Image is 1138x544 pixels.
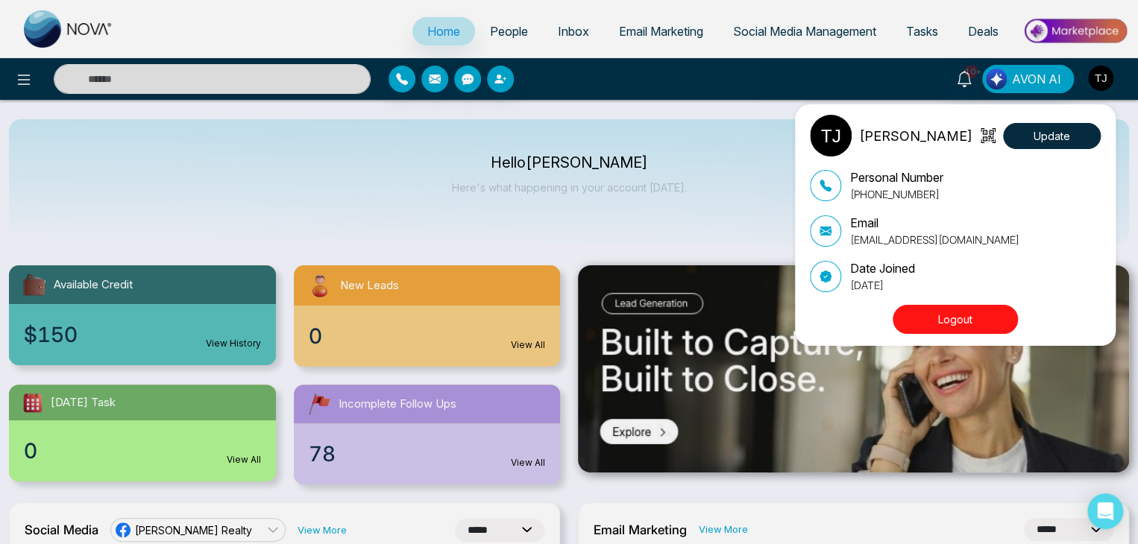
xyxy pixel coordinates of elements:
button: Logout [893,305,1018,334]
p: Date Joined [850,259,915,277]
p: Personal Number [850,168,943,186]
p: [PERSON_NAME] [859,126,972,146]
button: Update [1003,123,1101,149]
div: Open Intercom Messenger [1087,493,1123,529]
p: [EMAIL_ADDRESS][DOMAIN_NAME] [850,232,1019,247]
p: Email [850,214,1019,232]
p: [PHONE_NUMBER] [850,186,943,202]
p: [DATE] [850,277,915,293]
